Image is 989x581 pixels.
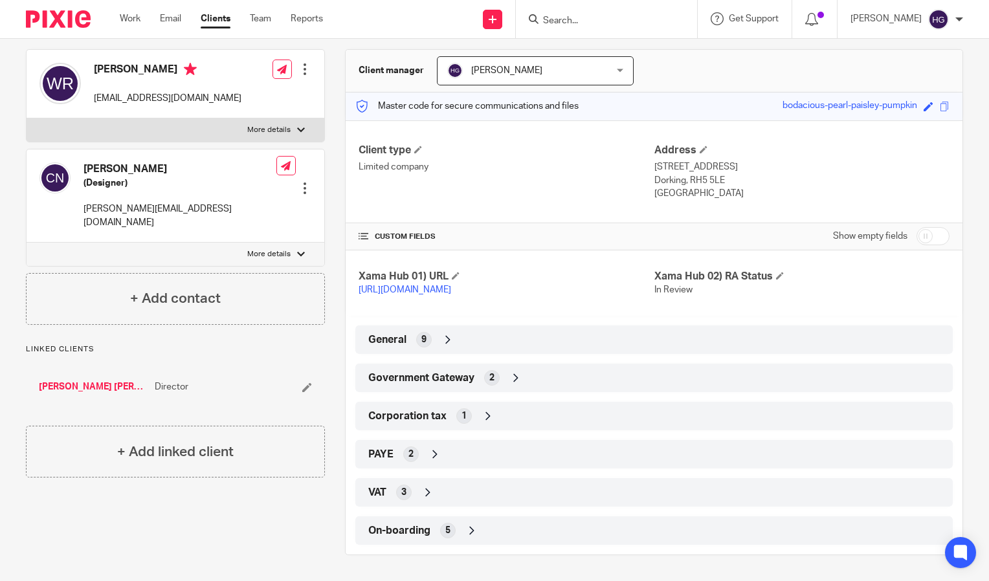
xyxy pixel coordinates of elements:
[94,92,241,105] p: [EMAIL_ADDRESS][DOMAIN_NAME]
[83,162,276,176] h4: [PERSON_NAME]
[654,160,950,173] p: [STREET_ADDRESS]
[445,524,450,537] span: 5
[355,100,579,113] p: Master code for secure communications and files
[408,448,414,461] span: 2
[26,10,91,28] img: Pixie
[359,285,451,294] a: [URL][DOMAIN_NAME]
[291,12,323,25] a: Reports
[542,16,658,27] input: Search
[250,12,271,25] a: Team
[368,524,430,538] span: On-boarding
[928,9,949,30] img: svg%3E
[368,486,386,499] span: VAT
[368,371,474,385] span: Government Gateway
[83,177,276,190] h5: (Designer)
[359,232,654,242] h4: CUSTOM FIELDS
[654,285,693,294] span: In Review
[155,380,188,393] span: Director
[447,63,463,78] img: svg%3E
[247,249,291,259] p: More details
[26,344,325,355] p: Linked clients
[729,14,779,23] span: Get Support
[117,442,234,462] h4: + Add linked client
[401,486,406,499] span: 3
[359,144,654,157] h4: Client type
[39,380,148,393] a: [PERSON_NAME] [PERSON_NAME]
[654,174,950,187] p: Dorking, RH5 5LE
[489,371,494,384] span: 2
[359,64,424,77] h3: Client manager
[160,12,181,25] a: Email
[359,270,654,283] h4: Xama Hub 01) URL
[461,410,467,422] span: 1
[247,125,291,135] p: More details
[39,162,71,193] img: svg%3E
[421,333,427,346] span: 9
[184,63,197,76] i: Primary
[83,203,276,229] p: [PERSON_NAME][EMAIL_ADDRESS][DOMAIN_NAME]
[120,12,140,25] a: Work
[654,270,950,283] h4: Xama Hub 02) RA Status
[471,66,542,75] span: [PERSON_NAME]
[201,12,230,25] a: Clients
[654,187,950,200] p: [GEOGRAPHIC_DATA]
[368,448,394,461] span: PAYE
[359,160,654,173] p: Limited company
[94,63,241,79] h4: [PERSON_NAME]
[654,144,950,157] h4: Address
[39,63,81,104] img: svg%3E
[833,230,907,243] label: Show empty fields
[783,99,917,114] div: bodacious-pearl-paisley-pumpkin
[368,333,406,347] span: General
[368,410,447,423] span: Corporation tax
[850,12,922,25] p: [PERSON_NAME]
[130,289,221,309] h4: + Add contact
